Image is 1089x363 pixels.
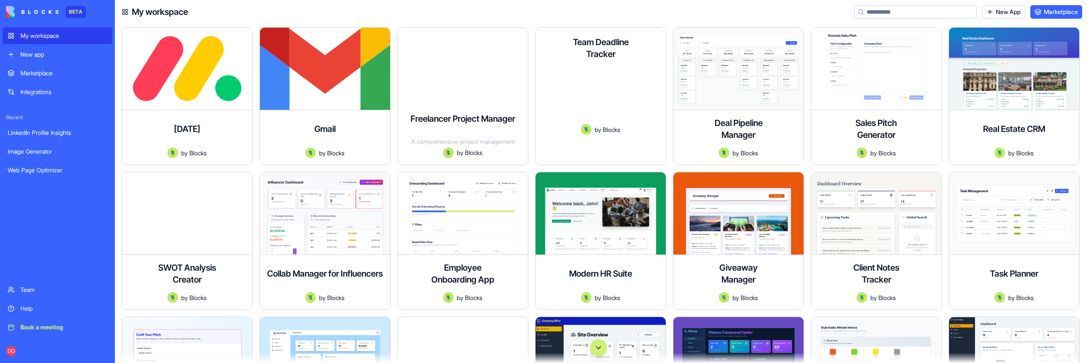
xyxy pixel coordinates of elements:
a: Real Estate CRMAvatarbyBlocks [949,27,1080,165]
div: New app [20,50,107,59]
img: Avatar [581,292,591,303]
button: Scroll to bottom [590,339,607,356]
span: by [870,149,877,157]
div: Integrations [20,88,107,96]
a: Help [3,300,112,317]
span: Blocks [327,149,345,157]
img: Avatar [581,124,591,134]
a: Team [3,281,112,298]
a: New app [3,46,112,63]
div: Help [20,304,107,313]
a: Modern HR SuiteAvatarbyBlocks [535,172,666,310]
h4: Real Estate CRM [983,123,1045,135]
div: LinkedIn Profile Insights [8,129,107,137]
a: GmailAvatarbyBlocks [259,27,391,165]
span: by [457,293,463,302]
span: Blocks [1016,149,1034,157]
span: Blocks [741,149,758,157]
button: Launch [405,165,501,182]
span: by [1008,293,1015,302]
a: Employee Onboarding AppAvatarbyBlocks [397,172,528,310]
span: by [733,293,739,302]
img: Avatar [443,148,453,158]
span: by [319,293,325,302]
a: LinkedIn Profile Insights [3,124,112,141]
div: Book a meeting [20,323,107,332]
a: Web Page Optimizer [3,162,112,179]
span: by [319,149,325,157]
h4: Client Notes Tracker [842,262,910,286]
a: Task PlannerAvatarbyBlocks [949,172,1080,310]
a: New App [982,5,1025,19]
span: by [181,149,188,157]
a: Integrations [3,83,112,100]
span: Blocks [327,293,345,302]
span: Blocks [465,148,482,157]
span: Blocks [878,149,896,157]
h4: Sales Pitch Generator [842,117,910,141]
a: Collab Manager for InfluencersAvatarbyBlocks [259,172,391,310]
h4: Team Deadline Tracker [567,36,635,60]
h4: Employee Onboarding App [429,262,497,286]
h4: Modern HR Suite [569,268,632,280]
h4: Gmail [314,123,336,135]
h4: Giveaway Manager [704,262,773,286]
img: Avatar [443,292,453,303]
img: Avatar [719,148,729,158]
div: Web Page Optimizer [8,166,107,174]
img: Avatar [305,292,316,303]
img: Avatar [719,292,729,303]
a: Image Generator [3,143,112,160]
div: Image Generator [8,147,107,156]
span: Blocks [603,293,620,302]
img: Avatar [857,148,867,158]
span: Blocks [189,149,207,157]
span: Blocks [1016,293,1034,302]
span: Blocks [465,293,482,302]
div: Team [20,286,107,294]
a: Marketplace [1030,5,1082,19]
img: Avatar [995,292,1005,303]
span: Blocks [189,293,207,302]
div: My workspace [20,31,107,40]
img: logo [6,6,59,18]
h4: Collab Manager for Influencers [267,268,383,280]
a: Giveaway ManagerAvatarbyBlocks [673,172,804,310]
div: Marketplace [20,69,107,77]
h4: [DATE] [174,123,200,135]
a: My workspace [3,27,112,44]
h4: My workspace [132,6,188,18]
span: Recent [3,114,112,121]
span: by [181,293,188,302]
span: by [733,149,739,157]
img: Avatar [857,292,867,303]
img: Avatar [305,148,316,158]
a: BETA [6,6,86,18]
a: [DATE]AvatarbyBlocks [122,27,253,165]
a: Freelancer Project ManagerA comprehensive project management system for freelancers with time tra... [397,27,528,165]
img: Avatar [168,148,178,158]
h4: SWOT Analysis Creator [153,262,221,286]
div: BETA [66,6,86,18]
span: by [457,148,463,157]
a: Team Deadline TrackerAvatarbyBlocks [535,27,666,165]
span: by [870,293,877,302]
span: by [1008,149,1015,157]
a: Client Notes TrackerAvatarbyBlocks [811,172,942,310]
h4: Task Planner [990,268,1038,280]
img: Avatar [995,148,1005,158]
a: Book a meeting [3,319,112,336]
div: A comprehensive project management system for freelancers with time tracking capabilities [405,137,521,148]
span: Blocks [741,293,758,302]
span: by [595,293,601,302]
span: DO [6,346,16,356]
a: Sales Pitch GeneratorAvatarbyBlocks [811,27,942,165]
span: Blocks [878,293,896,302]
img: Avatar [168,292,178,303]
a: SWOT Analysis CreatorAvatarbyBlocks [122,172,253,310]
a: Marketplace [3,65,112,82]
a: Deal Pipeline ManagerAvatarbyBlocks [673,27,804,165]
span: Blocks [603,125,620,134]
h4: Freelancer Project Manager [411,113,515,125]
h4: Deal Pipeline Manager [704,117,773,141]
